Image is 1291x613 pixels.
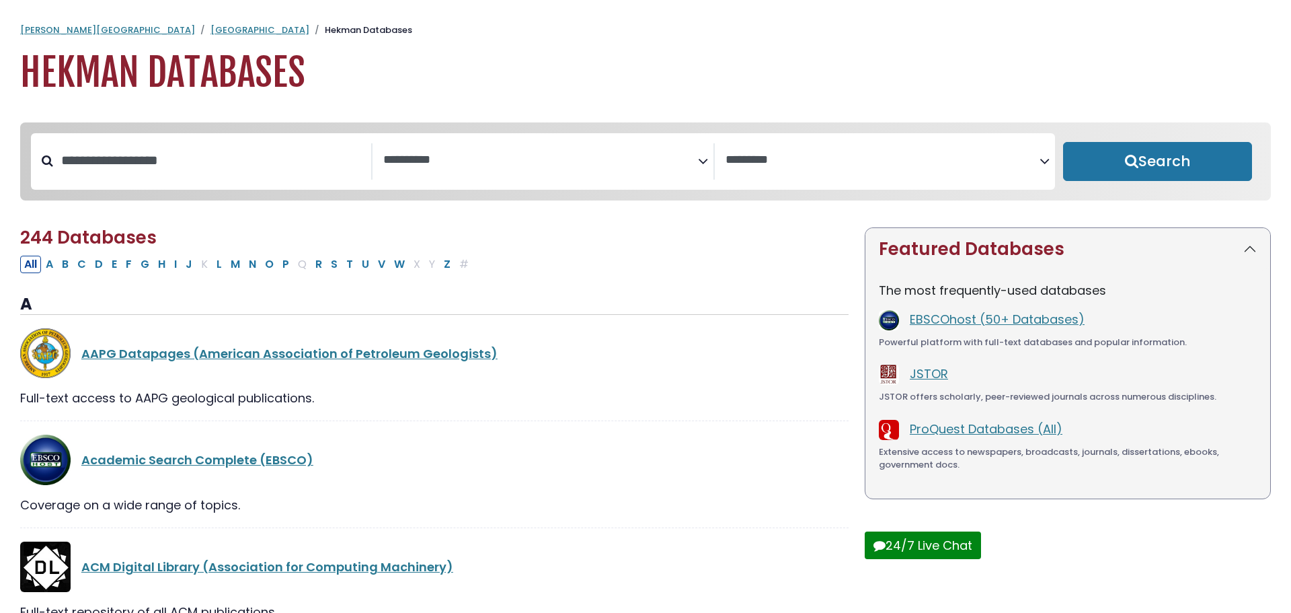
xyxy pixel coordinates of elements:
button: Filter Results F [122,256,136,273]
button: Filter Results J [182,256,196,273]
a: Academic Search Complete (EBSCO) [81,452,313,468]
div: Extensive access to newspapers, broadcasts, journals, dissertations, ebooks, government docs. [879,445,1257,472]
button: Filter Results L [212,256,226,273]
a: EBSCOhost (50+ Databases) [910,311,1085,328]
textarea: Search [383,153,697,168]
div: Coverage on a wide range of topics. [20,496,849,514]
button: Filter Results P [278,256,293,273]
a: ACM Digital Library (Association for Computing Machinery) [81,558,453,575]
button: Filter Results G [136,256,153,273]
a: [PERSON_NAME][GEOGRAPHIC_DATA] [20,24,195,36]
span: 244 Databases [20,225,157,250]
button: Filter Results W [390,256,409,273]
p: The most frequently-used databases [879,281,1257,299]
button: All [20,256,41,273]
button: Submit for Search Results [1063,142,1252,181]
button: Filter Results I [170,256,181,273]
div: Powerful platform with full-text databases and popular information. [879,336,1257,349]
nav: Search filters [20,122,1271,201]
div: Full-text access to AAPG geological publications. [20,389,849,407]
button: Filter Results H [154,256,169,273]
button: Filter Results R [311,256,326,273]
nav: breadcrumb [20,24,1271,37]
div: Alpha-list to filter by first letter of database name [20,255,474,272]
button: Featured Databases [865,228,1270,271]
button: Filter Results C [73,256,90,273]
button: 24/7 Live Chat [865,532,981,559]
textarea: Search [726,153,1040,168]
button: Filter Results B [58,256,73,273]
button: Filter Results U [358,256,373,273]
button: Filter Results Z [440,256,455,273]
button: Filter Results V [374,256,389,273]
button: Filter Results M [227,256,244,273]
button: Filter Results O [261,256,278,273]
button: Filter Results D [91,256,107,273]
button: Filter Results T [342,256,357,273]
button: Filter Results S [327,256,342,273]
h1: Hekman Databases [20,50,1271,96]
div: JSTOR offers scholarly, peer-reviewed journals across numerous disciplines. [879,390,1257,404]
a: AAPG Datapages (American Association of Petroleum Geologists) [81,345,498,362]
a: [GEOGRAPHIC_DATA] [210,24,309,36]
input: Search database by title or keyword [53,149,371,172]
a: ProQuest Databases (All) [910,421,1062,437]
button: Filter Results N [245,256,260,273]
li: Hekman Databases [309,24,412,37]
a: JSTOR [910,365,948,382]
h3: A [20,295,849,315]
button: Filter Results A [42,256,57,273]
button: Filter Results E [108,256,121,273]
